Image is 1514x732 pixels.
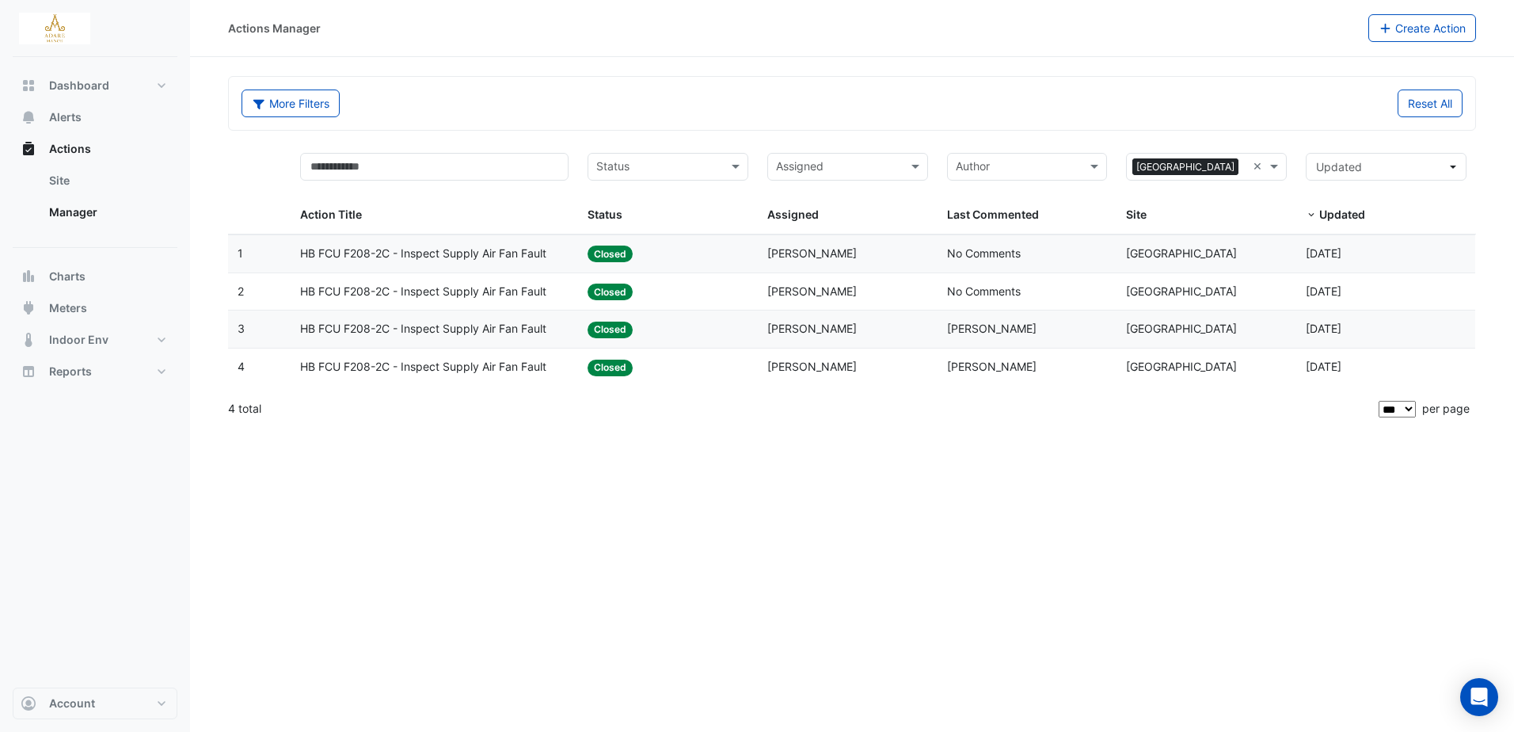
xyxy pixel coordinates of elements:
[1306,360,1341,373] span: 2024-11-08T11:19:06.888
[13,292,177,324] button: Meters
[1306,246,1341,260] span: 2025-08-20T14:50:32.467
[947,284,1021,298] span: No Comments
[1316,160,1362,173] span: Updated
[49,269,86,284] span: Charts
[13,101,177,133] button: Alerts
[588,322,633,338] span: Closed
[1306,153,1466,181] button: Updated
[238,284,244,298] span: 2
[947,246,1021,260] span: No Comments
[21,78,36,93] app-icon: Dashboard
[1253,158,1266,176] span: Clear
[1132,158,1238,176] span: [GEOGRAPHIC_DATA]
[49,332,108,348] span: Indoor Env
[767,246,857,260] span: [PERSON_NAME]
[49,696,95,711] span: Account
[1126,246,1237,260] span: [GEOGRAPHIC_DATA]
[21,141,36,157] app-icon: Actions
[21,332,36,348] app-icon: Indoor Env
[1126,322,1237,335] span: [GEOGRAPHIC_DATA]
[300,358,546,376] span: HB FCU F208-2C - Inspect Supply Air Fan Fault
[49,109,82,125] span: Alerts
[588,246,633,262] span: Closed
[947,360,1037,373] span: [PERSON_NAME]
[1306,322,1341,335] span: 2025-02-14T15:24:43.269
[49,78,109,93] span: Dashboard
[19,13,90,44] img: Company Logo
[49,300,87,316] span: Meters
[1126,208,1147,221] span: Site
[1398,90,1463,117] button: Reset All
[767,322,857,335] span: [PERSON_NAME]
[1306,284,1341,298] span: 2025-06-10T09:58:57.155
[21,269,36,284] app-icon: Charts
[300,245,546,263] span: HB FCU F208-2C - Inspect Supply Air Fan Fault
[1319,208,1365,221] span: Updated
[947,208,1039,221] span: Last Commented
[13,133,177,165] button: Actions
[21,364,36,379] app-icon: Reports
[767,208,819,221] span: Assigned
[588,208,622,221] span: Status
[1460,678,1498,716] div: Open Intercom Messenger
[13,356,177,387] button: Reports
[49,141,91,157] span: Actions
[21,300,36,316] app-icon: Meters
[767,360,857,373] span: [PERSON_NAME]
[13,688,177,719] button: Account
[36,196,177,228] a: Manager
[228,389,1375,429] div: 4 total
[13,324,177,356] button: Indoor Env
[1422,402,1470,415] span: per page
[1368,14,1477,42] button: Create Action
[300,320,546,338] span: HB FCU F208-2C - Inspect Supply Air Fan Fault
[767,284,857,298] span: [PERSON_NAME]
[588,284,633,300] span: Closed
[300,283,546,301] span: HB FCU F208-2C - Inspect Supply Air Fan Fault
[36,165,177,196] a: Site
[238,360,245,373] span: 4
[238,246,243,260] span: 1
[228,20,321,36] div: Actions Manager
[13,261,177,292] button: Charts
[300,208,362,221] span: Action Title
[1126,360,1237,373] span: [GEOGRAPHIC_DATA]
[49,364,92,379] span: Reports
[242,90,340,117] button: More Filters
[588,360,633,376] span: Closed
[13,165,177,234] div: Actions
[1126,284,1237,298] span: [GEOGRAPHIC_DATA]
[238,322,245,335] span: 3
[21,109,36,125] app-icon: Alerts
[947,322,1037,335] span: [PERSON_NAME]
[13,70,177,101] button: Dashboard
